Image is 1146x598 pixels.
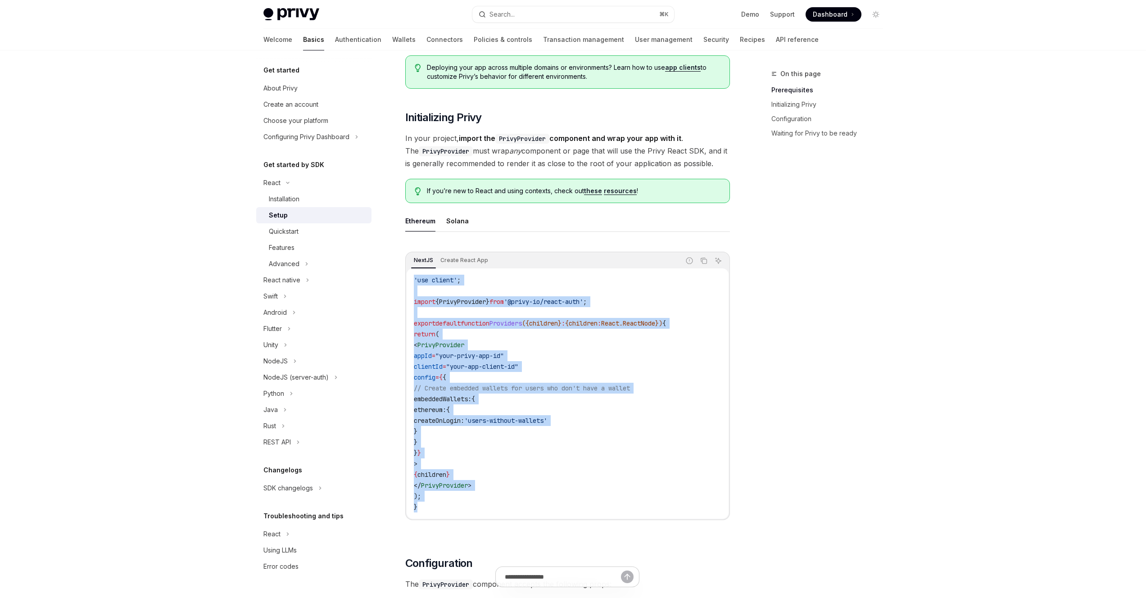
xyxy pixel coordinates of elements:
div: Search... [489,9,515,20]
code: PrivyProvider [495,134,549,144]
span: { [471,395,475,403]
a: Support [770,10,795,19]
h5: Get started [263,65,299,76]
span: = [443,362,446,371]
span: 'users-without-wallets' [464,417,547,425]
div: Setup [269,210,288,221]
span: embeddedWallets: [414,395,471,403]
span: ({ [522,319,529,327]
a: these [584,187,602,195]
span: = [435,373,439,381]
span: { [446,406,450,414]
span: from [489,298,504,306]
span: ⌘ K [659,11,669,18]
div: React [263,177,281,188]
div: Python [263,388,284,399]
span: "your-app-client-id" [446,362,518,371]
a: Demo [741,10,759,19]
span: On this page [780,68,821,79]
a: Create an account [256,96,371,113]
svg: Tip [415,64,421,72]
input: Ask a question... [505,567,621,587]
a: Installation [256,191,371,207]
button: Open search [472,6,674,23]
span: ( [435,330,439,338]
button: Toggle Advanced section [256,256,371,272]
button: Toggle React section [256,526,371,542]
a: API reference [776,29,819,50]
button: Report incorrect code [684,255,695,267]
button: Ask AI [712,255,724,267]
button: Toggle NodeJS section [256,353,371,369]
span: PrivyProvider [439,298,486,306]
span: </ [414,481,421,489]
div: Rust [263,421,276,431]
span: children [417,471,446,479]
span: '@privy-io/react-auth' [504,298,583,306]
span: { [439,373,443,381]
span: "your-privy-app-id" [435,352,504,360]
button: Toggle NodeJS (server-auth) section [256,369,371,385]
div: Java [263,404,278,415]
span: In your project, . The must wrap component or page that will use the Privy React SDK, and it is g... [405,132,730,170]
div: Solana [446,210,469,231]
button: Toggle Java section [256,402,371,418]
span: Initializing Privy [405,110,482,125]
button: Toggle Rust section [256,418,371,434]
span: PrivyProvider [417,341,464,349]
a: Quickstart [256,223,371,240]
span: ReactNode [623,319,655,327]
div: React native [263,275,300,285]
span: } [558,319,562,327]
div: Ethereum [405,210,435,231]
span: = [432,352,435,360]
span: . [619,319,623,327]
span: { [565,319,569,327]
span: { [435,298,439,306]
span: default [435,319,461,327]
button: Toggle React native section [256,272,371,288]
span: ; [457,276,461,284]
a: Welcome [263,29,292,50]
span: > [414,460,417,468]
button: Send message [621,571,634,583]
span: ; [583,298,587,306]
a: Features [256,240,371,256]
span: } [446,471,450,479]
strong: import the component and wrap your app with it [459,134,681,143]
svg: Tip [415,187,421,195]
span: // Create embedded wallets for users who don't have a wallet [414,384,630,392]
span: } [414,449,417,457]
div: REST API [263,437,291,448]
span: 'use client' [414,276,457,284]
a: Security [703,29,729,50]
span: React [601,319,619,327]
span: export [414,319,435,327]
span: } [414,427,417,435]
button: Toggle Swift section [256,288,371,304]
div: Create React App [438,255,491,266]
img: light logo [263,8,319,21]
code: PrivyProvider [419,146,473,156]
a: Wallets [392,29,416,50]
div: Using LLMs [263,545,297,556]
h5: Get started by SDK [263,159,324,170]
div: NextJS [411,255,436,266]
button: Toggle React section [256,175,371,191]
div: SDK changelogs [263,483,313,494]
span: PrivyProvider [421,481,468,489]
span: createOnLogin: [414,417,464,425]
div: Configuring Privy Dashboard [263,131,349,142]
div: React [263,529,281,539]
a: Recipes [740,29,765,50]
span: } [414,438,417,446]
span: Deploying your app across multiple domains or environments? Learn how to use to customize Privy’s... [427,63,720,81]
div: About Privy [263,83,298,94]
span: : [598,319,601,327]
a: Authentication [335,29,381,50]
button: Toggle dark mode [869,7,883,22]
a: Connectors [426,29,463,50]
div: Quickstart [269,226,299,237]
span: Providers [489,319,522,327]
span: ethereum: [414,406,446,414]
